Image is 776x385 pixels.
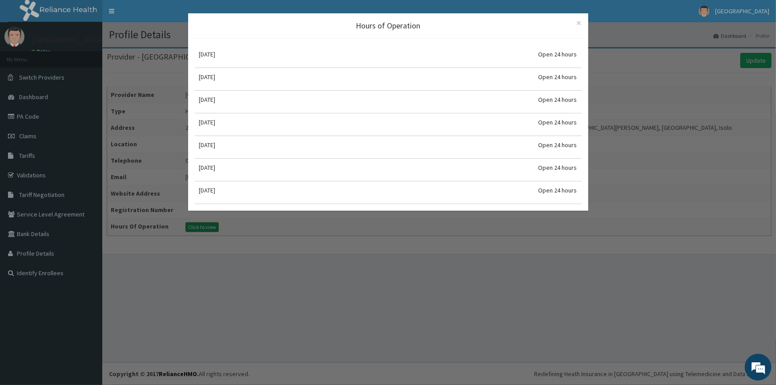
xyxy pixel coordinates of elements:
[539,95,577,104] div: Open 24 hours
[577,17,582,29] span: ×
[539,163,577,172] div: Open 24 hours
[195,20,582,32] div: Hours of Operation
[199,186,216,195] div: [DATE]
[199,140,216,149] div: [DATE]
[539,118,577,127] div: Open 24 hours
[199,163,216,172] div: [DATE]
[539,186,577,195] div: Open 24 hours
[199,50,216,59] div: [DATE]
[199,95,216,104] div: [DATE]
[199,72,216,81] div: [DATE]
[199,118,216,127] div: [DATE]
[539,72,577,81] div: Open 24 hours
[539,140,577,149] div: Open 24 hours
[539,50,577,59] div: Open 24 hours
